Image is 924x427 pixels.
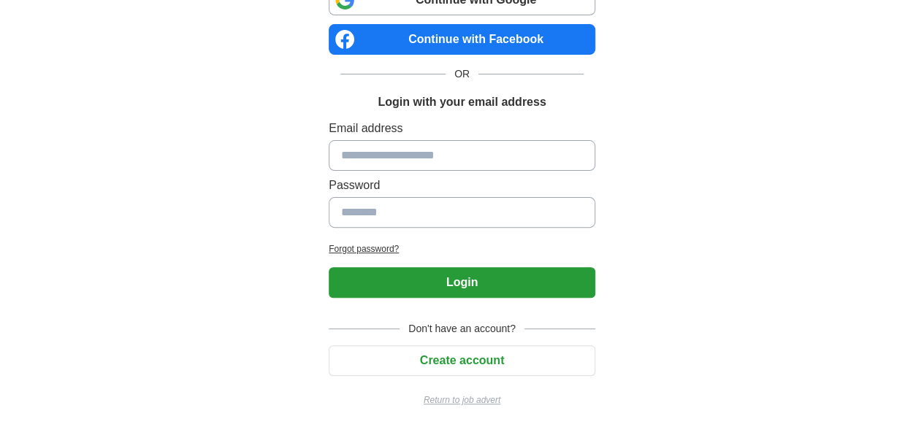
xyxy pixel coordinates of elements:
a: Create account [329,354,595,366]
h1: Login with your email address [378,93,546,111]
a: Continue with Facebook [329,24,595,55]
label: Password [329,177,595,194]
a: Return to job advert [329,393,595,407]
label: Email address [329,120,595,137]
a: Forgot password? [329,242,595,255]
span: OR [446,66,478,82]
button: Create account [329,345,595,376]
button: Login [329,267,595,298]
span: Don't have an account? [400,321,524,336]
